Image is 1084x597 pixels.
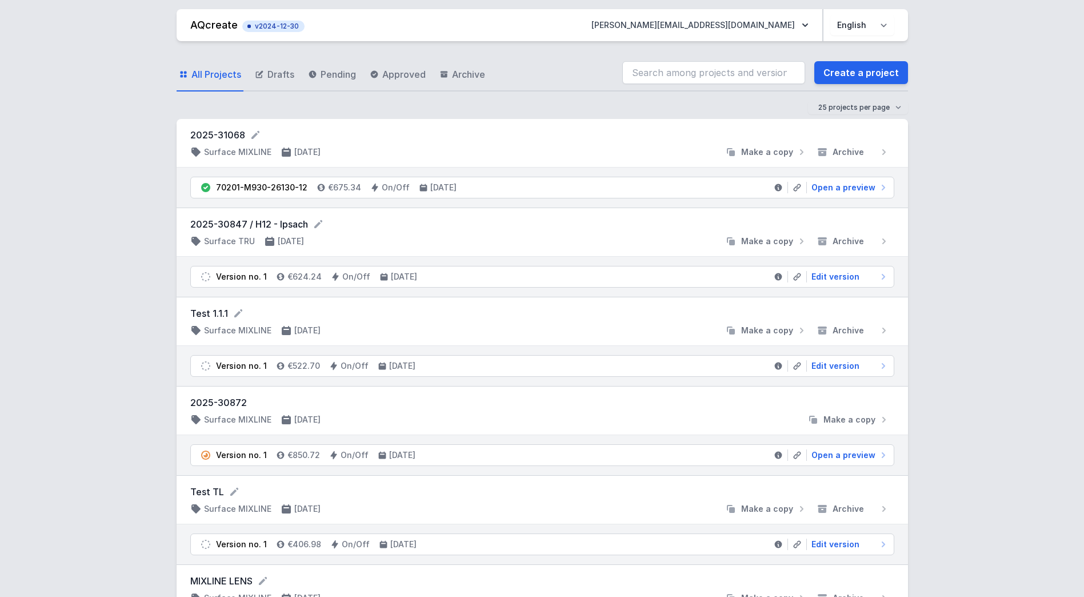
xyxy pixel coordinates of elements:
[190,485,894,499] form: Test TL
[294,146,321,158] h4: [DATE]
[430,182,457,193] h4: [DATE]
[367,58,428,91] a: Approved
[807,182,889,193] a: Open a preview
[391,271,417,282] h4: [DATE]
[313,218,324,230] button: Rename project
[321,67,356,81] span: Pending
[741,146,793,158] span: Make a copy
[389,449,415,461] h4: [DATE]
[200,360,211,372] img: draft.svg
[342,539,370,550] h4: On/Off
[811,539,859,550] span: Edit version
[190,307,894,320] form: Test 1.1.1
[812,325,894,336] button: Archive
[622,61,805,84] input: Search among projects and versions...
[721,503,812,515] button: Make a copy
[382,182,410,193] h4: On/Off
[250,129,261,141] button: Rename project
[287,360,320,372] h4: €522.70
[833,503,864,515] span: Archive
[807,360,889,372] a: Edit version
[204,414,271,425] h4: Surface MIXLINE
[341,449,369,461] h4: On/Off
[342,271,370,282] h4: On/Off
[582,15,818,35] button: [PERSON_NAME][EMAIL_ADDRESS][DOMAIN_NAME]
[294,414,321,425] h4: [DATE]
[216,449,267,461] div: Version no. 1
[807,271,889,282] a: Edit version
[204,503,271,515] h4: Surface MIXLINE
[803,414,894,425] button: Make a copy
[204,236,255,247] h4: Surface TRU
[830,15,894,35] select: Choose language
[741,325,793,336] span: Make a copy
[741,503,793,515] span: Make a copy
[229,486,240,498] button: Rename project
[823,414,875,425] span: Make a copy
[190,217,894,231] form: 2025-30847 / H12 - Ipsach
[190,396,894,409] h3: 2025-30872
[287,539,321,550] h4: €406.98
[267,67,294,81] span: Drafts
[253,58,297,91] a: Drafts
[177,58,243,91] a: All Projects
[204,146,271,158] h4: Surface MIXLINE
[191,67,241,81] span: All Projects
[200,539,211,550] img: draft.svg
[807,539,889,550] a: Edit version
[278,236,304,247] h4: [DATE]
[721,236,812,247] button: Make a copy
[721,325,812,336] button: Make a copy
[812,146,894,158] button: Archive
[833,236,864,247] span: Archive
[233,308,244,319] button: Rename project
[452,67,485,81] span: Archive
[204,325,271,336] h4: Surface MIXLINE
[242,18,305,32] button: v2024-12-30
[811,360,859,372] span: Edit version
[287,271,322,282] h4: €624.24
[328,182,361,193] h4: €675.34
[216,271,267,282] div: Version no. 1
[294,503,321,515] h4: [DATE]
[382,67,426,81] span: Approved
[216,539,267,550] div: Version no. 1
[306,58,358,91] a: Pending
[811,271,859,282] span: Edit version
[741,236,793,247] span: Make a copy
[248,22,299,31] span: v2024-12-30
[721,146,812,158] button: Make a copy
[287,449,320,461] h4: €850.72
[200,449,211,461] img: pending.svg
[216,182,307,193] div: 70201-M930-26130-12
[257,575,269,587] button: Rename project
[812,503,894,515] button: Archive
[294,325,321,336] h4: [DATE]
[190,128,894,142] form: 2025-31068
[390,539,417,550] h4: [DATE]
[811,449,875,461] span: Open a preview
[389,360,415,372] h4: [DATE]
[833,146,864,158] span: Archive
[807,449,889,461] a: Open a preview
[812,236,894,247] button: Archive
[190,574,894,588] form: MIXLINE LENS
[437,58,487,91] a: Archive
[811,182,875,193] span: Open a preview
[814,61,908,84] a: Create a project
[190,19,238,31] a: AQcreate
[341,360,369,372] h4: On/Off
[216,360,267,372] div: Version no. 1
[833,325,864,336] span: Archive
[200,271,211,282] img: draft.svg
